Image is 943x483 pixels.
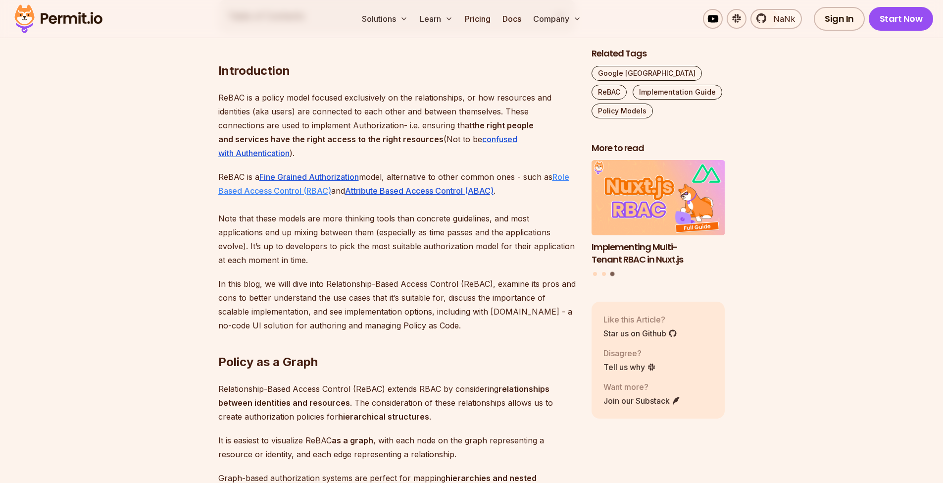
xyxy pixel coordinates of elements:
p: ReBAC is a model, alternative to other common ones - such as and . Note that these models are mor... [218,170,576,267]
p: Disagree? [603,347,656,359]
button: Go to slide 2 [602,272,606,276]
a: Role Based Access Control (RBAC) [218,172,569,196]
img: Implementing Multi-Tenant RBAC in Nuxt.js [592,161,725,236]
h3: Implementing Multi-Tenant RBAC in Nuxt.js [592,241,725,266]
strong: the right people and services have the right access to the right resources [218,120,534,144]
div: Posts [592,161,725,278]
h2: Policy as a Graph [218,315,576,370]
li: 3 of 3 [592,161,725,266]
button: Learn [416,9,457,29]
a: ReBAC [592,85,627,100]
h2: Related Tags [592,48,725,60]
a: Pricing [461,9,495,29]
a: confused with Authentication [218,134,517,158]
button: Go to slide 3 [610,272,615,276]
strong: relationships between identities and resources [218,384,549,408]
a: Implementing Multi-Tenant RBAC in Nuxt.jsImplementing Multi-Tenant RBAC in Nuxt.js [592,161,725,266]
p: Relationship-Based Access Control (ReBAC) extends RBAC by considering . The consideration of thes... [218,382,576,424]
p: Want more? [603,381,681,393]
p: Like this Article? [603,314,677,325]
a: Docs [498,9,525,29]
a: Fine Grained Authorization [259,172,359,182]
a: Join our Substack [603,395,681,407]
strong: as a graph [332,435,373,445]
span: NaNk [767,13,795,25]
a: Tell us why [603,361,656,373]
a: Google [GEOGRAPHIC_DATA] [592,66,702,81]
p: In this blog, we will dive into Relationship-Based Access Control (ReBAC), examine its pros and c... [218,277,576,332]
strong: hierarchical structures [338,412,429,422]
button: Go to slide 1 [593,272,597,276]
a: Attribute Based Access Control (ABAC) [345,186,494,196]
a: NaNk [750,9,802,29]
a: Star us on Github [603,327,677,339]
button: Company [529,9,585,29]
h2: Introduction [218,23,576,79]
a: Implementation Guide [633,85,722,100]
a: Policy Models [592,104,653,118]
img: Permit logo [10,2,107,36]
h2: More to read [592,142,725,155]
a: Start Now [869,7,934,31]
p: ReBAC is a policy model focused exclusively on the relationships, or how resources and identities... [218,91,576,160]
button: Solutions [358,9,412,29]
a: Sign In [814,7,865,31]
p: It is easiest to visualize ReBAC , with each node on the graph representing a resource or identit... [218,433,576,461]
